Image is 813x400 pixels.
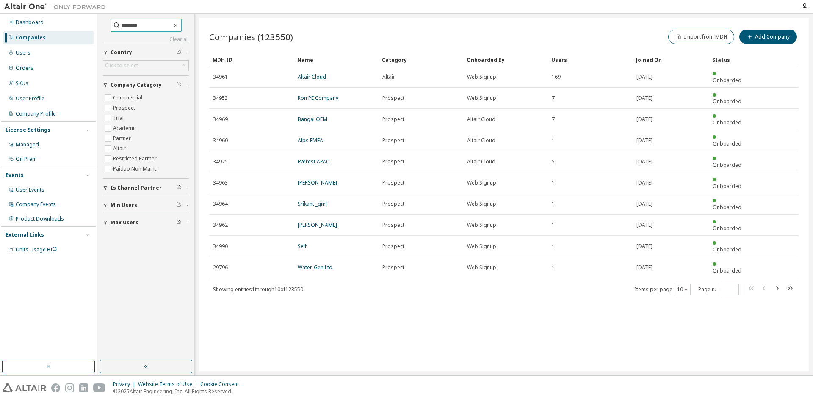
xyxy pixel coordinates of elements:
span: Onboarded [713,204,741,211]
span: Prospect [382,158,404,165]
span: Clear filter [176,49,181,56]
div: On Prem [16,156,37,163]
span: 1 [552,243,555,250]
img: altair_logo.svg [3,383,46,392]
span: Altair Cloud [467,158,495,165]
div: User Profile [16,95,44,102]
a: Everest APAC [298,158,329,165]
span: Country [111,49,132,56]
div: Onboarded By [467,53,545,66]
label: Trial [113,113,125,123]
span: Onboarded [713,267,741,274]
button: Company Category [103,76,189,94]
button: Add Company [739,30,797,44]
label: Restricted Partner [113,154,158,164]
div: Events [6,172,24,179]
span: 34962 [213,222,228,229]
span: Onboarded [713,182,741,190]
a: Water-Gen Ltd. [298,264,334,271]
p: © 2025 Altair Engineering, Inc. All Rights Reserved. [113,388,244,395]
span: Onboarded [713,161,741,168]
div: Name [297,53,375,66]
span: [DATE] [636,179,653,186]
div: Company Profile [16,110,56,117]
div: External Links [6,232,44,238]
div: User Events [16,187,44,193]
a: [PERSON_NAME] [298,221,337,229]
div: Orders [16,65,33,72]
span: Altair Cloud [467,116,495,123]
span: 1 [552,264,555,271]
span: Onboarded [713,140,741,147]
div: Privacy [113,381,138,388]
span: Prospect [382,264,404,271]
span: [DATE] [636,95,653,102]
label: Paidup Non Maint [113,164,158,174]
img: linkedin.svg [79,383,88,392]
a: Altair Cloud [298,73,326,80]
span: 34990 [213,243,228,250]
img: youtube.svg [93,383,105,392]
span: [DATE] [636,264,653,271]
span: 169 [552,74,561,80]
span: Prospect [382,243,404,250]
label: Altair [113,143,127,154]
span: Onboarded [713,77,741,84]
a: Srikant _gml [298,200,327,207]
span: 1 [552,222,555,229]
span: Web Signup [467,264,496,271]
span: Prospect [382,95,404,102]
span: 34969 [213,116,228,123]
span: Company Category [111,82,162,88]
span: Onboarded [713,225,741,232]
span: [DATE] [636,201,653,207]
div: Company Events [16,201,56,208]
button: 10 [677,286,689,293]
a: Clear all [103,36,189,43]
span: Onboarded [713,119,741,126]
div: Cookie Consent [200,381,244,388]
span: Altair [382,74,395,80]
label: Partner [113,133,133,143]
span: Min Users [111,202,137,209]
button: Import from MDH [668,30,734,44]
div: Managed [16,141,39,148]
div: Status [712,53,748,66]
span: 34963 [213,179,228,186]
span: Web Signup [467,179,496,186]
span: 1 [552,179,555,186]
span: [DATE] [636,116,653,123]
span: Max Users [111,219,138,226]
span: Web Signup [467,201,496,207]
span: Clear filter [176,202,181,209]
span: Prospect [382,137,404,144]
div: MDH ID [213,53,290,66]
a: Self [298,243,307,250]
span: Altair Cloud [467,137,495,144]
span: Prospect [382,179,404,186]
div: SKUs [16,80,28,87]
span: Prospect [382,201,404,207]
div: Joined On [636,53,705,66]
span: Web Signup [467,222,496,229]
span: 34960 [213,137,228,144]
div: Website Terms of Use [138,381,200,388]
span: [DATE] [636,222,653,229]
img: Altair One [4,3,110,11]
span: Page n. [698,284,739,295]
span: Web Signup [467,74,496,80]
span: Onboarded [713,98,741,105]
span: 34953 [213,95,228,102]
div: License Settings [6,127,50,133]
span: 7 [552,95,555,102]
div: Click to select [105,62,138,69]
a: Alps EMEA [298,137,323,144]
label: Academic [113,123,138,133]
span: Units Usage BI [16,246,57,253]
button: Country [103,43,189,62]
a: Bangal OEM [298,116,327,123]
span: Showing entries 1 through 10 of 123550 [213,286,303,293]
span: Prospect [382,116,404,123]
span: Clear filter [176,185,181,191]
span: Items per page [635,284,691,295]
